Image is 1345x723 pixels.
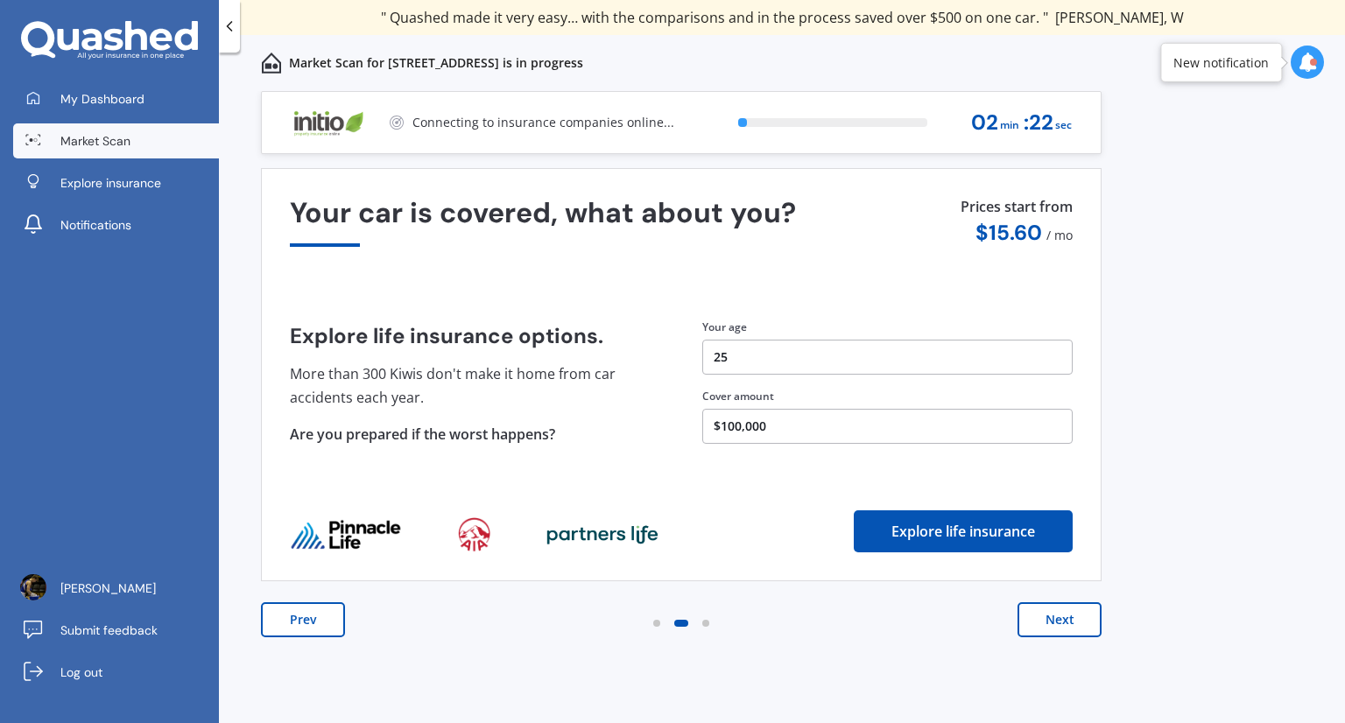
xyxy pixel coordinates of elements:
[702,319,1073,335] div: Your age
[1024,111,1053,135] span: : 22
[13,655,219,690] a: Log out
[20,574,46,600] img: ACg8ocJYe1clHsW7ScwJS_p3eNUxII2AG4DiHfvX_ATGbQB3uV4Qt2kZ=s96-c
[458,517,490,552] img: life_provider_logo_1
[60,663,102,681] span: Log out
[412,114,674,131] p: Connecting to insurance companies online...
[1046,227,1073,243] span: / mo
[60,621,158,639] span: Submit feedback
[60,579,156,597] span: [PERSON_NAME]
[289,54,583,72] p: Market Scan for [STREET_ADDRESS] is in progress
[702,409,1073,444] button: $100,000
[13,165,219,200] a: Explore insurance
[961,197,1073,221] p: Prices start from
[854,510,1073,552] button: Explore life insurance
[60,216,131,234] span: Notifications
[13,123,219,158] a: Market Scan
[290,362,660,409] p: More than 300 Kiwis don't make it home from car accidents each year.
[702,389,1073,404] div: Cover amount
[1173,53,1269,71] div: New notification
[1000,114,1019,137] span: min
[60,174,161,192] span: Explore insurance
[702,340,1073,375] button: 25
[290,197,1073,247] div: Your car is covered, what about you?
[546,524,658,545] img: life_provider_logo_2
[60,90,144,108] span: My Dashboard
[290,519,402,551] img: life_provider_logo_0
[261,53,282,74] img: home-and-contents.b802091223b8502ef2dd.svg
[13,207,219,242] a: Notifications
[971,111,998,135] span: 02
[1018,602,1102,637] button: Next
[975,219,1042,246] span: $ 15.60
[13,571,219,606] a: [PERSON_NAME]
[1055,114,1072,137] span: sec
[290,425,555,444] span: Are you prepared if the worst happens?
[13,81,219,116] a: My Dashboard
[13,613,219,648] a: Submit feedback
[290,324,660,348] h4: Explore life insurance options.
[261,602,345,637] button: Prev
[60,132,130,150] span: Market Scan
